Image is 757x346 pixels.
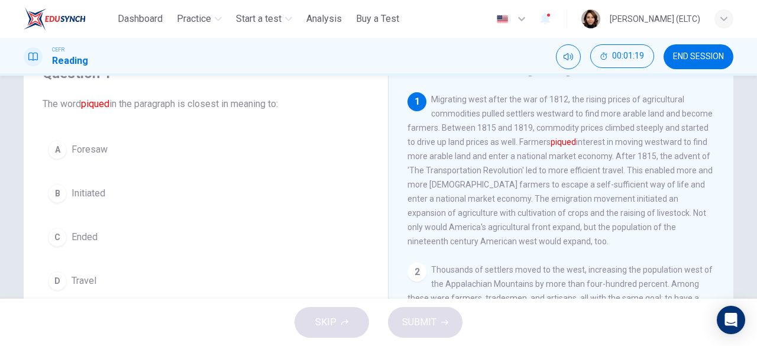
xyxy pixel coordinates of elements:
span: Practice [177,12,211,26]
button: BInitiated [43,179,369,208]
span: The word in the paragraph is closest in meaning to: [43,97,369,111]
span: Start a test [236,12,282,26]
button: CEnded [43,222,369,252]
div: 1 [407,92,426,111]
div: D [48,271,67,290]
div: Open Intercom Messenger [717,306,745,334]
span: Foresaw [72,143,108,157]
div: Hide [590,44,654,69]
font: piqued [551,137,576,147]
div: Mute [556,44,581,69]
button: Buy a Test [351,8,404,30]
span: 00:01:19 [612,51,644,61]
span: Travel [72,274,96,288]
span: Buy a Test [356,12,399,26]
span: Migrating west after the war of 1812, the rising prices of agricultural commodities pulled settle... [407,95,713,246]
button: 00:01:19 [590,44,654,68]
span: END SESSION [673,52,724,62]
div: C [48,228,67,247]
h1: Reading [52,54,88,68]
button: END SESSION [664,44,733,69]
div: A [48,140,67,159]
a: ELTC logo [24,7,113,31]
div: 2 [407,263,426,282]
span: Analysis [306,12,342,26]
span: CEFR [52,46,64,54]
font: piqued [81,98,109,109]
div: [PERSON_NAME] (ELTC) [610,12,700,26]
button: DTravel [43,266,369,296]
button: Dashboard [113,8,167,30]
span: Initiated [72,186,105,201]
button: Practice [172,8,227,30]
img: en [495,15,510,24]
button: Start a test [231,8,297,30]
span: Dashboard [118,12,163,26]
button: AForesaw [43,135,369,164]
button: Analysis [302,8,347,30]
img: Profile picture [581,9,600,28]
span: Ended [72,230,98,244]
div: B [48,184,67,203]
img: ELTC logo [24,7,86,31]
